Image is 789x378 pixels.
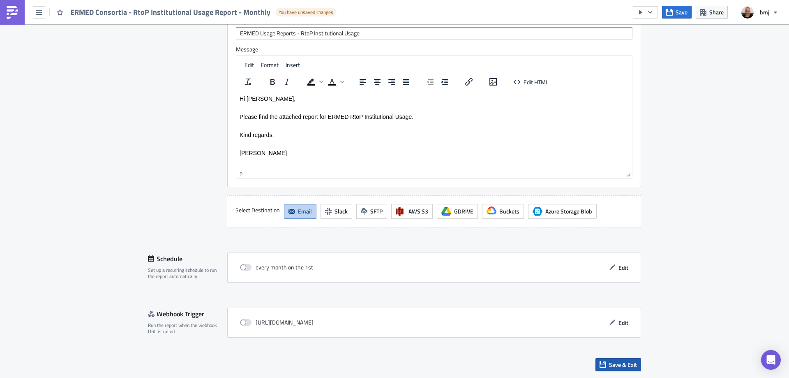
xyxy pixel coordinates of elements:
div: every month on the 1st [240,261,313,274]
button: Slack [321,204,352,219]
label: Subject [236,18,632,25]
span: Save & Exit [609,360,637,369]
button: AWS S3 [391,204,433,219]
button: Align center [370,76,384,88]
span: Format [261,60,279,69]
span: Edit HTML [524,77,549,86]
button: Align left [356,76,370,88]
button: GDRIVE [437,204,478,219]
img: PushMetrics [6,6,19,19]
label: Message [236,46,632,53]
button: Decrease indent [423,76,437,88]
div: Background color [304,76,325,88]
button: Clear formatting [241,76,255,88]
span: bmj [760,8,769,16]
img: Avatar [741,5,754,19]
span: SFTP [370,207,383,216]
button: Align right [385,76,399,88]
div: Set up a recurring schedule to run the report automatically. [148,267,222,280]
span: Buckets [499,207,519,216]
button: Insert/edit link [462,76,476,88]
div: Run the report when the webhook URL is called. [148,322,222,335]
div: Webhook Trigger [148,308,227,320]
span: Edit [618,318,628,327]
span: Edit [618,263,628,272]
div: Open Intercom Messenger [761,350,781,370]
div: [URL][DOMAIN_NAME] [240,316,314,329]
span: Azure Storage Blob [545,207,592,216]
span: Edit [245,60,254,69]
button: Share [696,6,728,19]
span: Slack [335,207,348,216]
label: Select Destination [235,204,280,216]
button: Bold [265,76,279,88]
span: Insert [286,60,300,69]
span: ERMED Consortia - RtoP Institutional Usage Report - Monthly [70,7,271,17]
button: Save & Exit [595,358,641,371]
button: Insert/edit image [486,76,500,88]
span: GDRIVE [454,207,473,216]
button: Justify [399,76,413,88]
button: Edit HTML [510,76,552,88]
button: Save [662,6,692,19]
div: Text color [325,76,346,88]
span: Email [298,207,312,216]
button: Buckets [482,204,524,219]
button: Azure Storage BlobAzure Storage Blob [528,204,597,219]
button: Italic [280,76,294,88]
span: AWS S3 [408,207,428,216]
div: Resize [623,168,632,178]
span: Azure Storage Blob [533,206,542,216]
div: p [240,169,242,177]
button: SFTP [356,204,387,219]
button: bmj [736,3,783,21]
button: Edit [605,316,632,329]
div: Schedule [148,253,227,265]
span: Save [676,8,687,16]
button: Email [284,204,316,219]
button: Edit [605,261,632,274]
button: Increase indent [438,76,452,88]
span: Share [709,8,724,16]
iframe: Rich Text Area [236,92,632,168]
span: You have unsaved changes [279,9,333,16]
